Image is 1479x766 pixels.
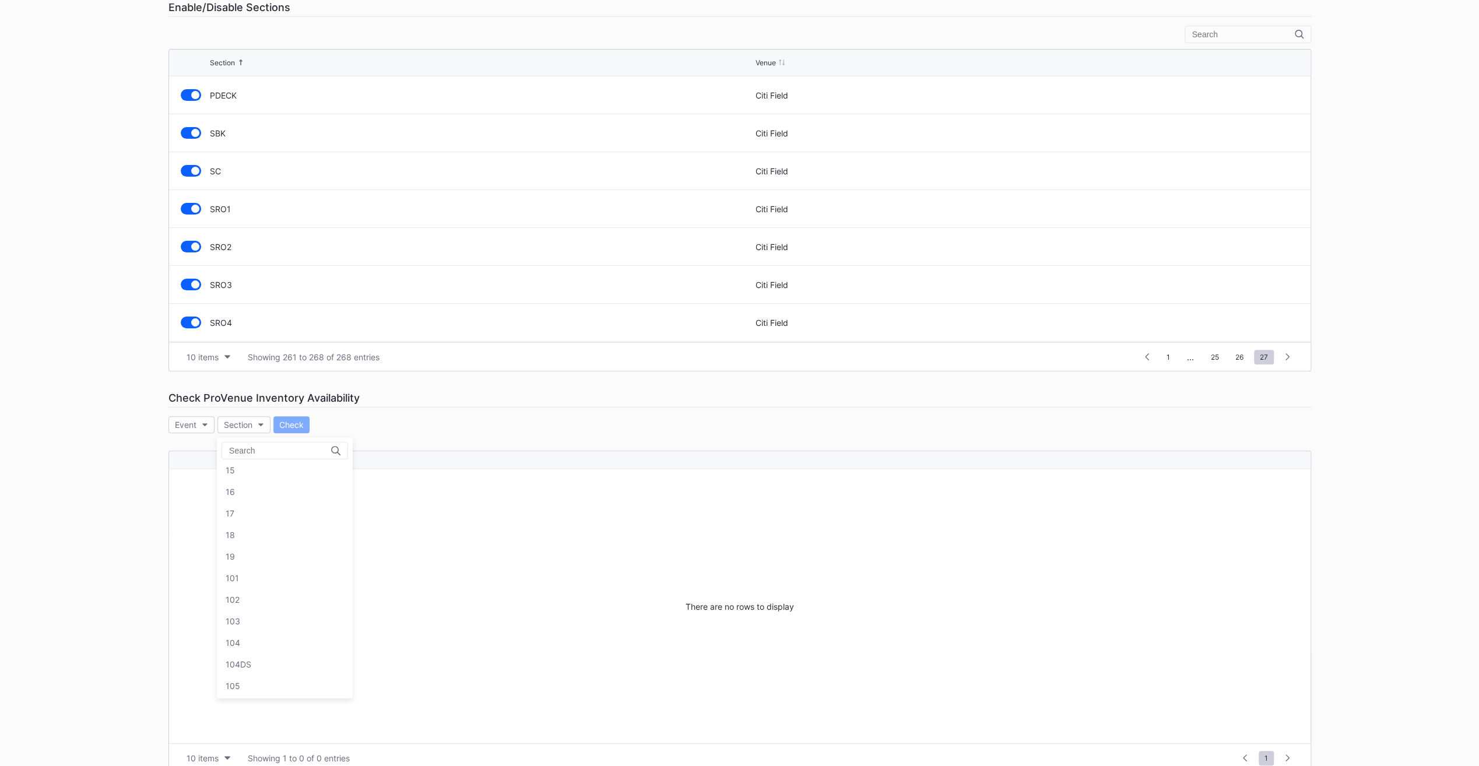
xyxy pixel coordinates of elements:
input: Search [229,446,331,455]
span: 1 [1259,751,1274,765]
button: 10 items [181,750,236,766]
div: 10 items [187,753,219,763]
div: 18 [226,530,235,540]
div: 15 [226,465,235,475]
div: 19 [226,551,235,561]
div: 104 [226,638,240,648]
div: 105 [226,681,240,691]
div: 101 [226,573,239,583]
div: Showing 1 to 0 of 0 entries [248,753,350,763]
div: 17 [226,508,234,518]
div: There are no rows to display [169,469,1311,743]
div: 102 [226,595,240,605]
div: 103 [226,616,240,626]
div: 16 [226,487,235,497]
div: 104DS [226,659,251,669]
